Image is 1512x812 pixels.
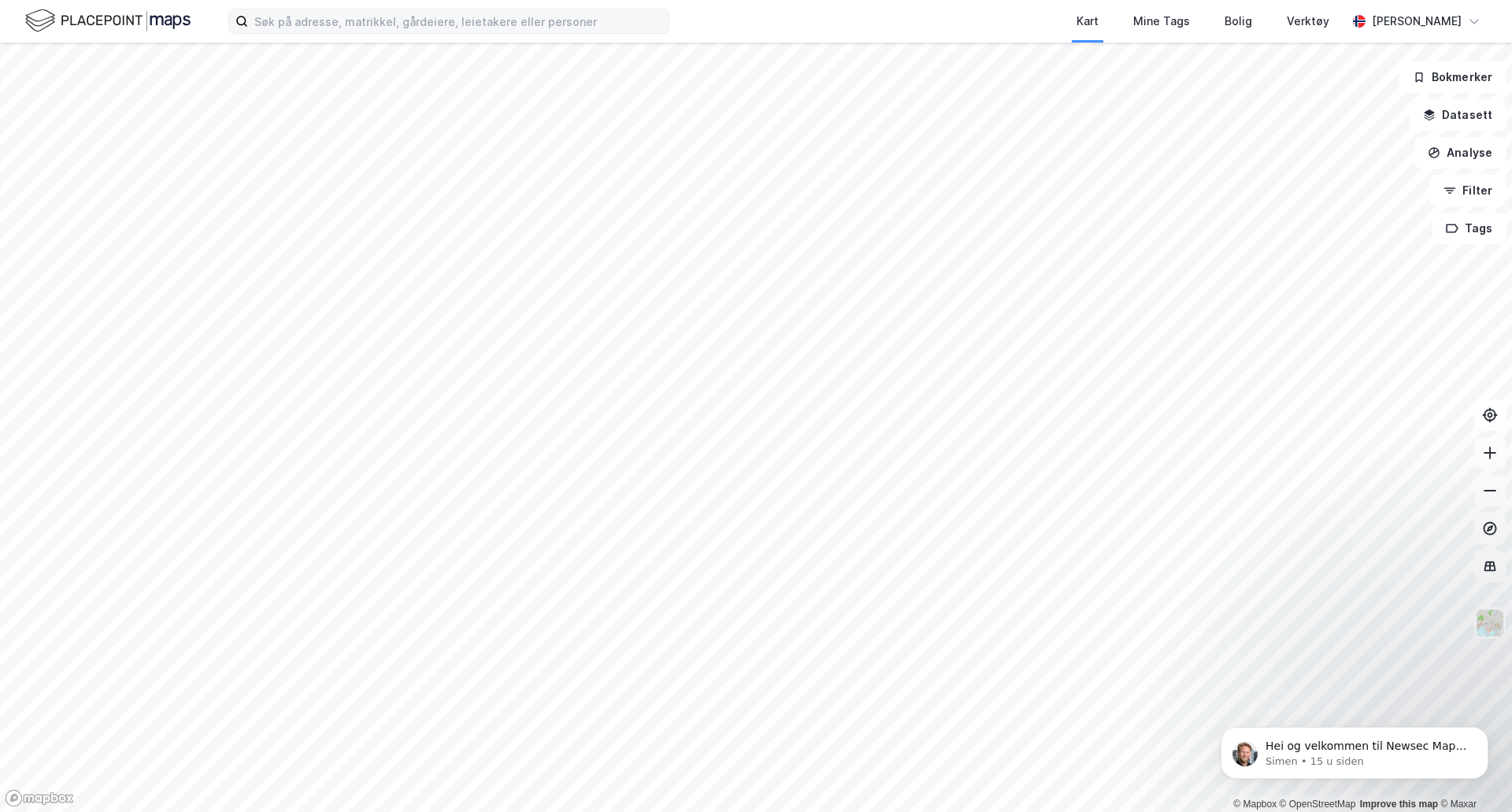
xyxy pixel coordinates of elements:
[1399,61,1506,93] button: Bokmerker
[1233,799,1277,810] a: Mapbox
[1360,799,1438,810] a: Improve this map
[1414,137,1506,169] button: Analyse
[25,7,191,35] img: logo.f888ab2527a4732fd821a326f86c7f29.svg
[1410,99,1506,131] button: Datasett
[1475,608,1505,638] img: Z
[5,789,74,807] a: Mapbox homepage
[248,9,669,33] input: Søk på adresse, matrikkel, gårdeiere, leietakere eller personer
[1430,175,1506,206] button: Filter
[1077,12,1099,31] div: Kart
[1133,12,1190,31] div: Mine Tags
[1280,799,1356,810] a: OpenStreetMap
[1225,12,1252,31] div: Bolig
[1432,213,1506,244] button: Tags
[1372,12,1462,31] div: [PERSON_NAME]
[1197,694,1512,804] iframe: Intercom notifications melding
[1287,12,1329,31] div: Verktøy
